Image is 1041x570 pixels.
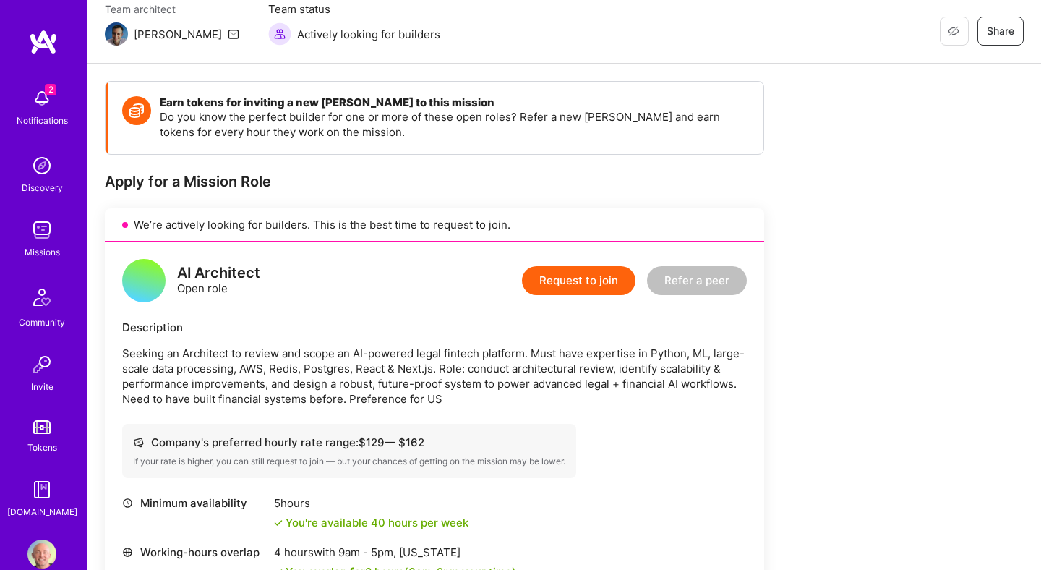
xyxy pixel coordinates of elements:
img: Invite [27,350,56,379]
div: We’re actively looking for builders. This is the best time to request to join. [105,208,764,242]
img: bell [27,84,56,113]
img: guide book [27,475,56,504]
div: If your rate is higher, you can still request to join — but your chances of getting on the missio... [133,456,565,467]
div: [PERSON_NAME] [134,27,222,42]
div: Company's preferred hourly rate range: $ 129 — $ 162 [133,435,565,450]
button: Request to join [522,266,635,295]
img: Community [25,280,59,315]
img: Actively looking for builders [268,22,291,46]
span: Actively looking for builders [297,27,440,42]
span: Share [987,24,1014,38]
img: Team Architect [105,22,128,46]
button: Share [977,17,1024,46]
span: Team architect [105,1,239,17]
p: Seeking an Architect to review and scope an AI-powered legal fintech platform. Must have expertis... [122,346,747,407]
span: 9am - 5pm , [335,545,399,559]
span: 2 [45,84,56,95]
div: Minimum availability [122,495,267,511]
div: 4 hours with [US_STATE] [274,545,516,560]
div: Apply for a Mission Role [105,172,764,191]
div: Working-hours overlap [122,545,267,560]
div: Notifications [17,113,68,128]
i: icon World [122,547,133,558]
i: icon Cash [133,437,144,448]
div: Tokens [27,440,57,455]
i: icon Check [274,519,283,527]
div: Community [19,315,65,330]
div: Missions [25,244,60,260]
img: Token icon [122,96,151,125]
p: Do you know the perfect builder for one or more of these open roles? Refer a new [PERSON_NAME] an... [160,109,749,140]
div: 5 hours [274,495,468,511]
img: User Avatar [27,540,56,569]
div: Description [122,320,747,335]
div: Invite [31,379,53,394]
a: User Avatar [24,540,60,569]
div: Open role [177,265,260,296]
img: tokens [33,420,51,434]
div: AI Architect [177,265,260,281]
h4: Earn tokens for inviting a new [PERSON_NAME] to this mission [160,96,749,109]
button: Refer a peer [647,266,747,295]
i: icon Clock [122,498,133,509]
i: icon EyeClosed [948,25,959,37]
span: Team status [268,1,440,17]
img: logo [29,29,58,55]
div: You're available 40 hours per week [274,515,468,530]
i: icon Mail [228,28,239,40]
div: Discovery [22,180,63,195]
img: teamwork [27,216,56,244]
img: discovery [27,151,56,180]
div: [DOMAIN_NAME] [7,504,77,519]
